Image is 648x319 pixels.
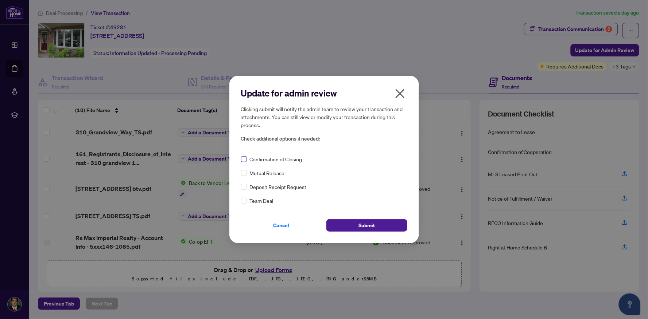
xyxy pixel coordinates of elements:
[250,197,273,205] span: Team Deal
[241,219,322,232] button: Cancel
[250,169,285,177] span: Mutual Release
[273,220,290,231] span: Cancel
[358,220,375,231] span: Submit
[326,219,407,232] button: Submit
[241,135,407,143] span: Check additional options if needed:
[250,155,302,163] span: Confirmation of Closing
[394,88,406,99] span: close
[241,87,407,99] h2: Update for admin review
[241,105,407,129] h5: Clicking submit will notify the admin team to review your transaction and attachments. You can st...
[250,183,307,191] span: Deposit Receipt Request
